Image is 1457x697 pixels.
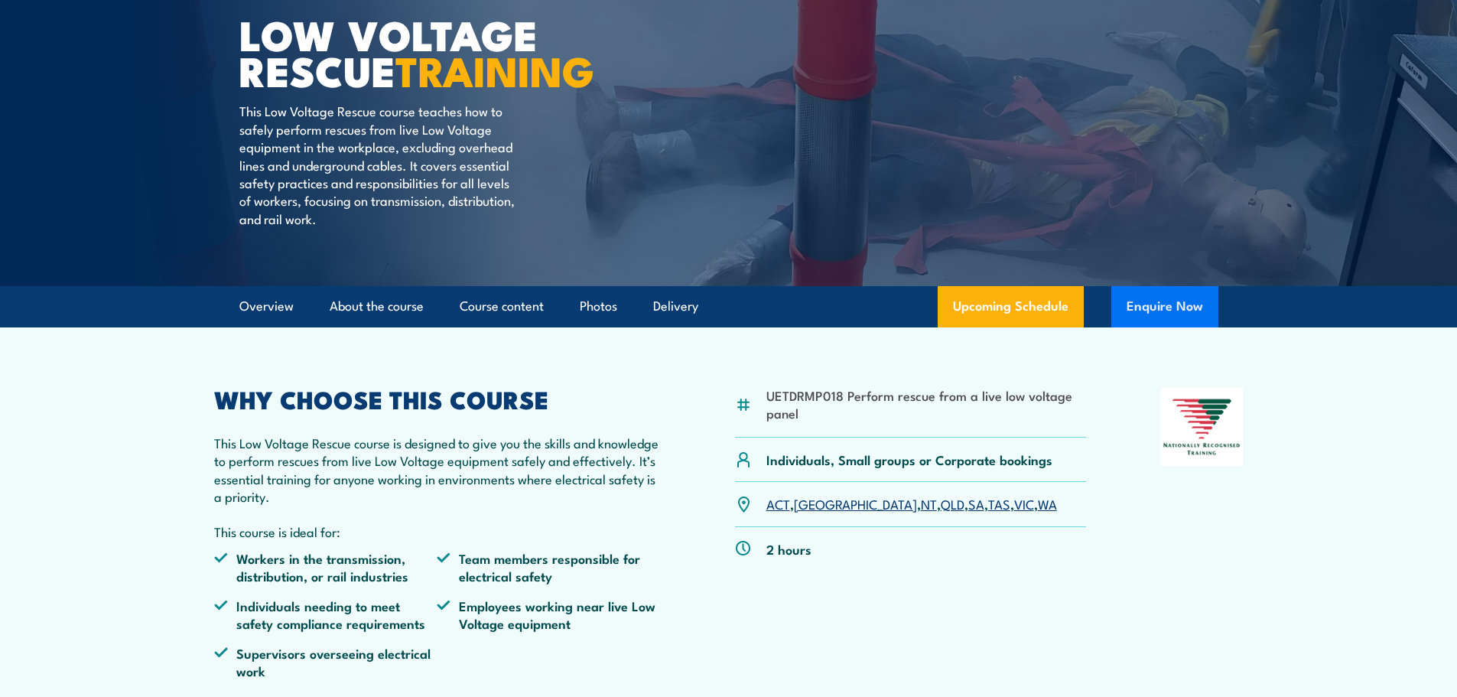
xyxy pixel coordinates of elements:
a: ACT [766,494,790,513]
a: TAS [988,494,1010,513]
li: Team members responsible for electrical safety [437,549,660,585]
a: QLD [941,494,964,513]
p: This Low Voltage Rescue course teaches how to safely perform rescues from live Low Voltage equipm... [239,102,519,227]
p: Individuals, Small groups or Corporate bookings [766,451,1052,468]
img: Nationally Recognised Training logo. [1161,388,1244,466]
a: WA [1038,494,1057,513]
a: [GEOGRAPHIC_DATA] [794,494,917,513]
a: NT [921,494,937,513]
p: This Low Voltage Rescue course is designed to give you the skills and knowledge to perform rescue... [214,434,661,506]
li: Workers in the transmission, distribution, or rail industries [214,549,437,585]
h2: WHY CHOOSE THIS COURSE [214,388,661,409]
li: Employees working near live Low Voltage equipment [437,597,660,633]
p: 2 hours [766,540,811,558]
a: Overview [239,286,294,327]
a: SA [968,494,984,513]
a: Photos [580,286,617,327]
a: About the course [330,286,424,327]
li: UETDRMP018 Perform rescue from a live low voltage panel [766,386,1087,422]
a: Course content [460,286,544,327]
button: Enquire Now [1111,286,1218,327]
a: Upcoming Schedule [938,286,1084,327]
h1: Low Voltage Rescue [239,16,617,87]
a: Delivery [653,286,698,327]
strong: TRAINING [395,37,594,101]
a: VIC [1014,494,1034,513]
li: Supervisors overseeing electrical work [214,644,437,680]
li: Individuals needing to meet safety compliance requirements [214,597,437,633]
p: This course is ideal for: [214,523,661,540]
p: , , , , , , , [766,495,1057,513]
